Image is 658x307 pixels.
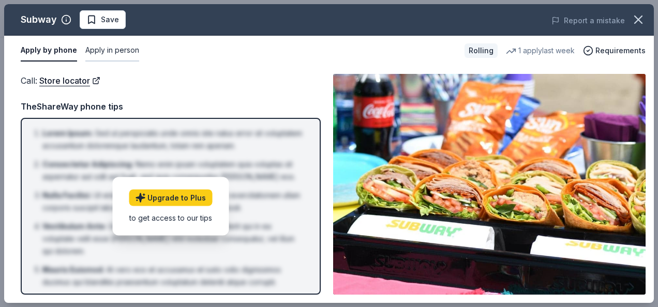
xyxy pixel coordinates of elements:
li: Sed ut perspiciatis unde omnis iste natus error sit voluptatem accusantium doloremque laudantium,... [42,127,305,152]
span: Vestibulum Ante : [42,222,107,231]
div: to get access to our tips [129,212,212,223]
span: Requirements [595,44,646,57]
span: Consectetur Adipiscing : [42,160,133,168]
span: Save [101,13,119,26]
li: Quis autem vel eum iure reprehenderit qui in ea voluptate velit esse [PERSON_NAME] nihil molestia... [42,220,305,257]
a: Upgrade to Plus [129,189,212,206]
div: TheShareWay phone tips [21,100,321,113]
div: Subway [21,11,57,28]
button: Save [80,10,126,29]
li: Ut enim ad minima veniam, quis nostrum exercitationem ullam corporis suscipit laboriosam, nisi ut... [42,189,305,214]
div: Call : [21,74,321,87]
button: Requirements [583,44,646,57]
span: Nulla Facilisi : [42,191,92,199]
li: At vero eos et accusamus et iusto odio dignissimos ducimus qui blanditiis praesentium voluptatum ... [42,264,305,288]
div: 1 apply last week [506,44,575,57]
img: Image for Subway [333,74,646,295]
button: Apply in person [85,40,139,62]
a: Store locator [39,74,100,87]
button: Report a mistake [551,14,625,27]
button: Apply by phone [21,40,77,62]
div: Rolling [465,43,498,58]
li: Nemo enim ipsam voluptatem quia voluptas sit aspernatur aut odit aut fugit, sed quia consequuntur... [42,158,305,183]
span: Mauris Euismod : [42,265,104,274]
span: Lorem Ipsum : [42,129,93,137]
